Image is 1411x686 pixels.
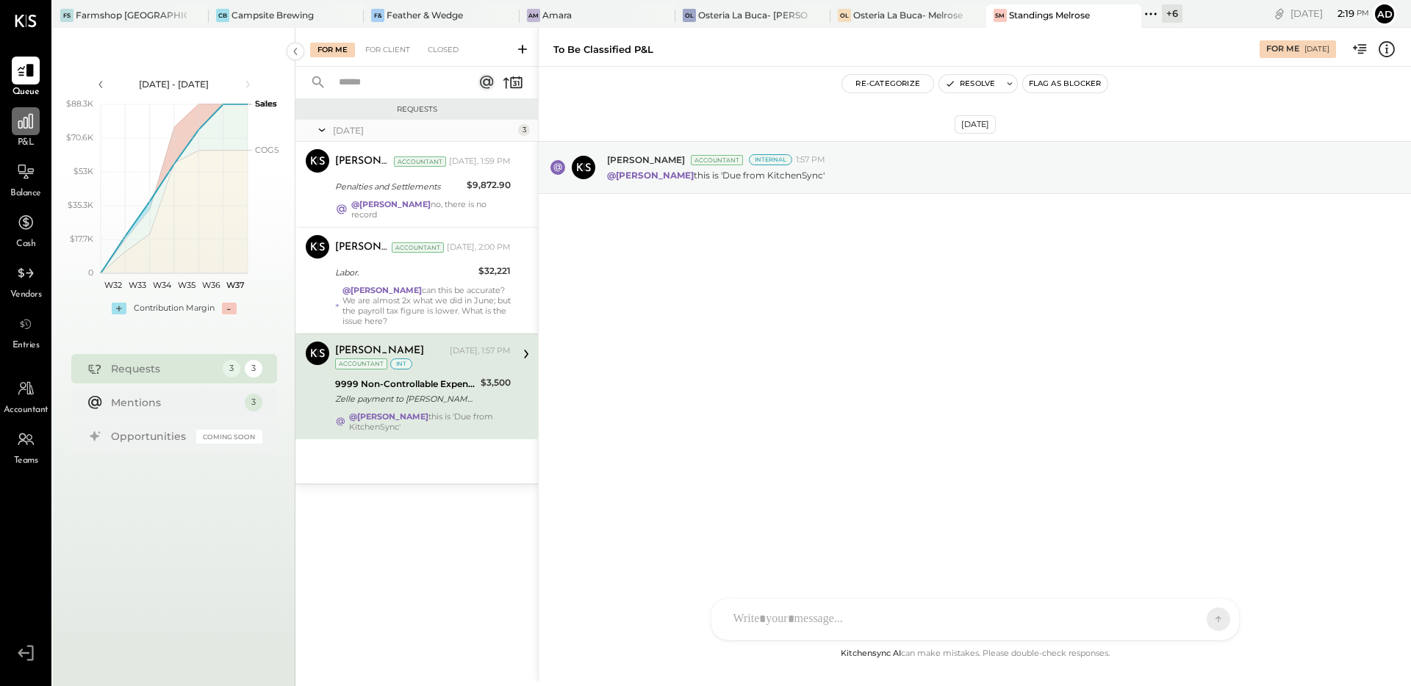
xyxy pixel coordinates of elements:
[111,395,237,410] div: Mentions
[1162,4,1182,23] div: + 6
[1,158,51,201] a: Balance
[1272,6,1287,21] div: copy link
[1,259,51,302] a: Vendors
[111,361,215,376] div: Requests
[70,234,93,244] text: $17.7K
[335,377,476,391] div: 9999 Non-Controllable Expenses:Other Income and Expenses:To Be Classified P&L
[518,124,530,136] div: 3
[303,104,531,115] div: Requests
[392,242,444,253] div: Accountant
[1,209,51,251] a: Cash
[335,240,389,255] div: [PERSON_NAME]
[14,455,38,468] span: Teams
[1,57,51,99] a: Queue
[104,280,121,290] text: W32
[112,78,237,90] div: [DATE] - [DATE]
[335,358,387,369] div: Accountant
[66,98,93,109] text: $88.3K
[12,86,40,99] span: Queue
[66,132,93,142] text: $70.6K
[1,310,51,353] a: Entries
[358,43,417,57] div: For Client
[994,9,1007,22] div: SM
[939,75,1001,93] button: Resolve
[12,339,40,353] span: Entries
[177,280,195,290] text: W35
[420,43,466,57] div: Closed
[1,107,51,150] a: P&L
[111,429,189,444] div: Opportunities
[222,303,237,314] div: -
[842,75,933,93] button: Re-Categorize
[542,9,572,21] div: Amara
[245,394,262,411] div: 3
[1373,2,1396,26] button: Ad
[223,360,240,378] div: 3
[351,199,431,209] strong: @[PERSON_NAME]
[1,425,51,468] a: Teams
[88,267,93,278] text: 0
[333,124,514,137] div: [DATE]
[450,345,511,357] div: [DATE], 1:57 PM
[335,154,391,169] div: [PERSON_NAME]
[10,289,42,302] span: Vendors
[527,9,540,22] div: Am
[68,200,93,210] text: $35.3K
[481,375,511,390] div: $3,500
[390,358,412,369] div: int
[607,170,694,181] strong: @[PERSON_NAME]
[342,285,511,326] div: can this be accurate? We are almost 2x what we did in June; but the payroll tax figure is lower. ...
[1023,75,1107,93] button: Flag as Blocker
[1304,44,1329,54] div: [DATE]
[335,179,462,194] div: Penalties and Settlements
[349,411,511,432] div: this is 'Due from KitchenSync'
[853,9,963,21] div: Osteria La Buca- Melrose
[335,391,476,406] div: Zelle payment to [PERSON_NAME] Conf# eg9gxl2pq
[18,137,35,150] span: P&L
[478,264,511,278] div: $32,221
[342,285,422,295] strong: @[PERSON_NAME]
[447,242,511,253] div: [DATE], 2:00 PM
[134,303,215,314] div: Contribution Margin
[449,156,511,167] div: [DATE], 1:59 PM
[4,404,49,417] span: Accountant
[76,9,187,21] div: Farmshop [GEOGRAPHIC_DATA][PERSON_NAME]
[349,411,428,422] strong: @[PERSON_NAME]
[691,155,743,165] div: Accountant
[335,344,424,358] div: [PERSON_NAME]
[60,9,73,22] div: FS
[749,154,792,165] div: Internal
[73,166,93,176] text: $53K
[387,9,463,21] div: Feather & Wedge
[245,360,262,378] div: 3
[255,98,277,109] text: Sales
[607,169,825,181] p: this is 'Due from KitchenSync'
[796,154,825,166] span: 1:57 PM
[196,430,262,444] div: Coming Soon
[698,9,809,21] div: Osteria La Buca- [PERSON_NAME][GEOGRAPHIC_DATA]
[467,178,511,192] div: $9,872.90
[607,154,685,166] span: [PERSON_NAME]
[683,9,696,22] div: OL
[553,43,653,57] div: To Be Classified P&L
[310,43,355,57] div: For Me
[216,9,229,22] div: CB
[255,145,279,155] text: COGS
[1,375,51,417] a: Accountant
[394,156,446,167] div: Accountant
[371,9,384,22] div: F&
[955,115,996,134] div: [DATE]
[231,9,314,21] div: Campsite Brewing
[10,187,41,201] span: Balance
[152,280,171,290] text: W34
[16,238,35,251] span: Cash
[838,9,851,22] div: OL
[1266,43,1299,55] div: For Me
[1290,7,1369,21] div: [DATE]
[129,280,146,290] text: W33
[112,303,126,314] div: +
[335,265,474,280] div: Labor.
[226,280,244,290] text: W37
[1009,9,1090,21] div: Standings Melrose
[201,280,220,290] text: W36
